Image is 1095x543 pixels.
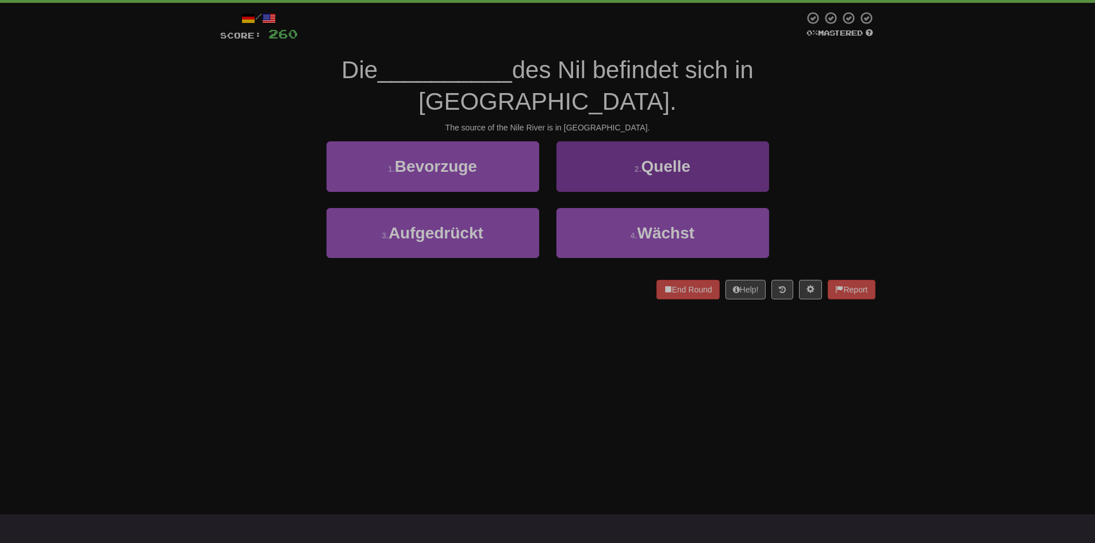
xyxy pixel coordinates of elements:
div: Mastered [804,28,875,38]
div: The source of the Nile River is in [GEOGRAPHIC_DATA]. [220,122,875,133]
span: 0 % [806,28,818,37]
small: 1 . [388,164,395,174]
span: Aufgedrückt [389,224,483,242]
span: Bevorzuge [395,157,477,175]
button: 1.Bevorzuge [326,141,539,191]
button: End Round [656,280,720,299]
span: __________ [378,56,512,83]
span: des Nil befindet sich in [GEOGRAPHIC_DATA]. [418,56,754,115]
span: 260 [268,26,298,41]
small: 3 . [382,231,389,240]
button: Help! [725,280,766,299]
span: Wächst [637,224,695,242]
small: 4 . [631,231,637,240]
button: 2.Quelle [556,141,769,191]
button: 4.Wächst [556,208,769,258]
small: 2 . [635,164,641,174]
span: Score: [220,30,262,40]
button: Report [828,280,875,299]
span: Quelle [641,157,691,175]
div: / [220,11,298,25]
span: Die [341,56,378,83]
button: Round history (alt+y) [771,280,793,299]
button: 3.Aufgedrückt [326,208,539,258]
